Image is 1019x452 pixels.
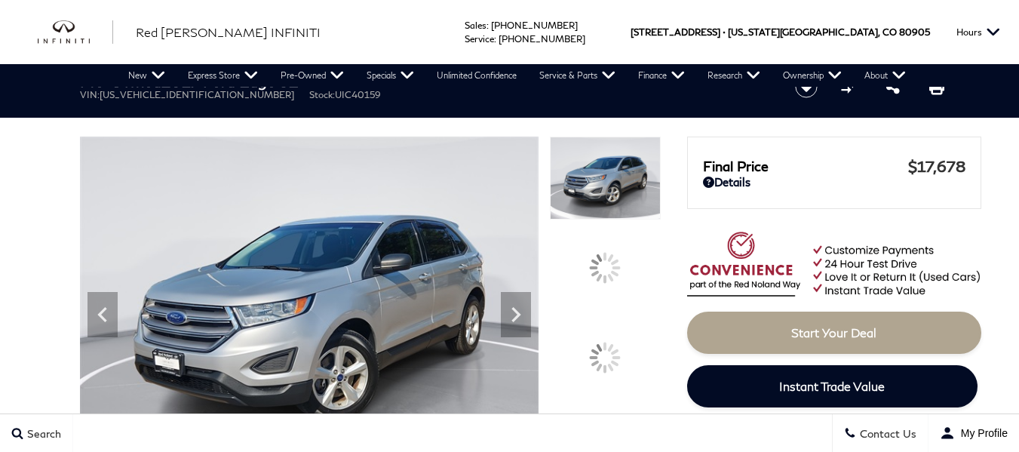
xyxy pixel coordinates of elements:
a: Finance [627,64,696,87]
a: Start Your Deal [687,312,981,354]
a: Red [PERSON_NAME] INFINITI [136,23,321,42]
span: My Profile [955,427,1008,439]
a: Pre-Owned [269,64,355,87]
span: Final Price [703,158,908,174]
a: About [853,64,917,87]
a: [PHONE_NUMBER] [491,20,578,31]
a: [STREET_ADDRESS] • [US_STATE][GEOGRAPHIC_DATA], CO 80905 [631,26,930,38]
span: $17,678 [908,157,965,175]
span: Service [465,33,494,45]
a: Final Price $17,678 [703,157,965,175]
button: Compare vehicle [839,75,861,98]
a: infiniti [38,20,113,45]
a: New [117,64,176,87]
span: : [486,20,489,31]
a: Details [703,175,965,189]
span: [US_VEHICLE_IDENTIFICATION_NUMBER] [100,89,294,100]
a: Research [696,64,772,87]
span: Search [23,427,61,440]
span: Stock: [309,89,335,100]
span: Contact Us [856,427,916,440]
button: user-profile-menu [928,414,1019,452]
img: INFINITI [38,20,113,45]
span: Instant Trade Value [779,379,885,393]
span: UIC40159 [335,89,381,100]
a: Express Store [176,64,269,87]
span: VIN: [80,89,100,100]
span: : [494,33,496,45]
a: [PHONE_NUMBER] [499,33,585,45]
nav: Main Navigation [117,64,917,87]
span: Sales [465,20,486,31]
img: Used 2017 Ingot Silver Ford SE image 1 [550,137,660,220]
a: Specials [355,64,425,87]
a: Instant Trade Value [687,365,978,407]
span: Start Your Deal [791,325,876,340]
span: Red [PERSON_NAME] INFINITI [136,25,321,39]
a: Service & Parts [528,64,627,87]
a: Unlimited Confidence [425,64,528,87]
a: Ownership [772,64,853,87]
